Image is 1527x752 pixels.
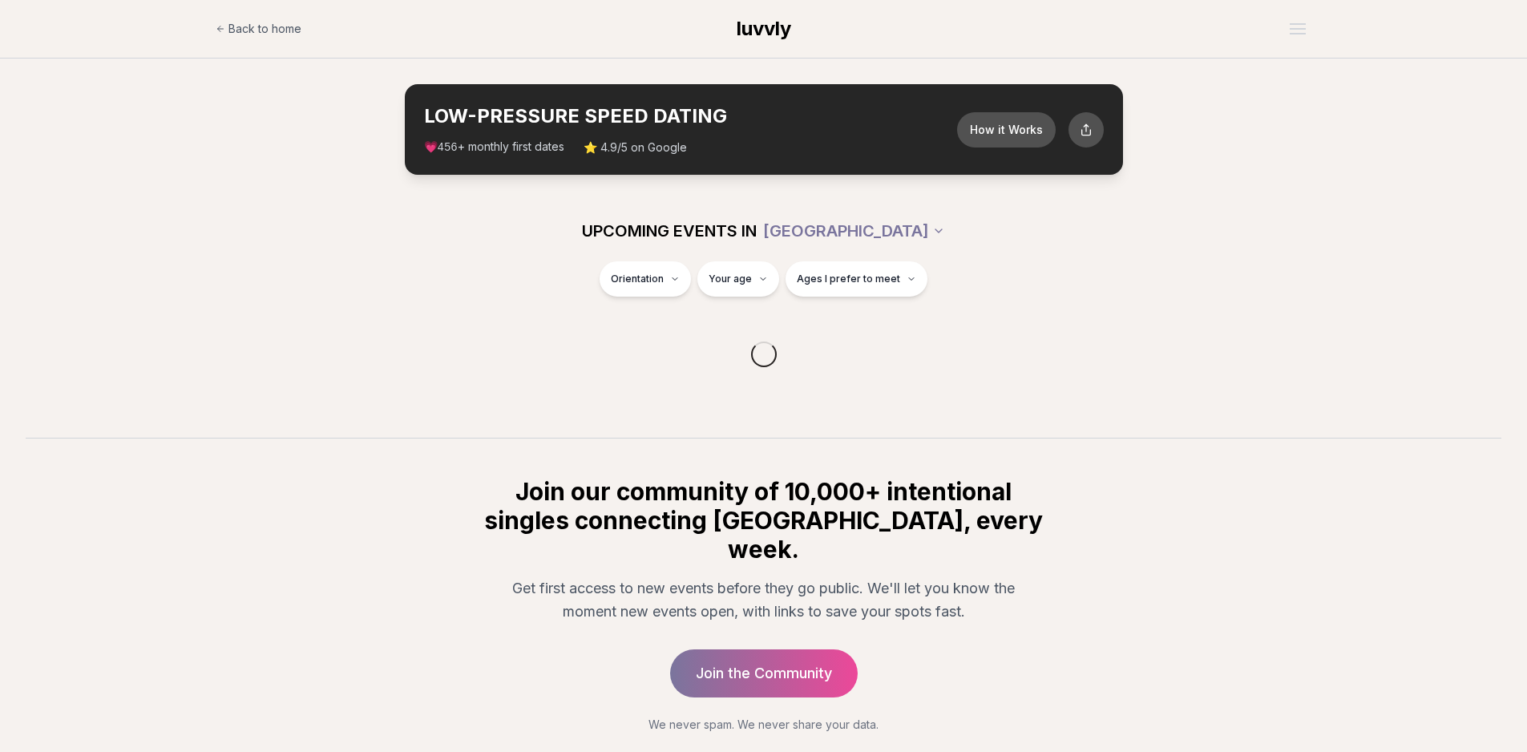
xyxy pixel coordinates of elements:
a: Join the Community [670,649,858,697]
span: Your age [709,273,752,285]
span: ⭐ 4.9/5 on Google [584,139,687,156]
span: Orientation [611,273,664,285]
button: Ages I prefer to meet [786,261,927,297]
span: UPCOMING EVENTS IN [582,220,757,242]
button: How it Works [957,112,1056,148]
button: [GEOGRAPHIC_DATA] [763,213,945,249]
span: 456 [438,141,458,154]
a: Back to home [216,13,301,45]
span: luvvly [737,17,791,40]
p: Get first access to new events before they go public. We'll let you know the moment new events op... [495,576,1033,624]
span: Back to home [228,21,301,37]
h2: LOW-PRESSURE SPEED DATING [424,103,957,129]
span: Ages I prefer to meet [797,273,900,285]
a: luvvly [737,16,791,42]
p: We never spam. We never share your data. [482,717,1046,733]
button: Your age [697,261,779,297]
button: Orientation [600,261,691,297]
h2: Join our community of 10,000+ intentional singles connecting [GEOGRAPHIC_DATA], every week. [482,477,1046,564]
span: 💗 + monthly first dates [424,139,564,156]
button: Open menu [1283,17,1312,41]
